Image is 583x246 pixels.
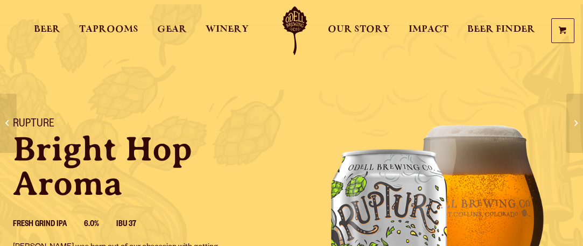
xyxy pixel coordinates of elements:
[321,6,397,55] a: Our Story
[34,25,60,34] span: Beer
[72,6,145,55] a: Taprooms
[79,25,138,34] span: Taprooms
[157,25,187,34] span: Gear
[84,218,116,232] li: 6.0%
[27,6,67,55] a: Beer
[409,25,448,34] span: Impact
[275,6,315,55] a: Odell Home
[206,25,249,34] span: Winery
[328,25,390,34] span: Our Story
[199,6,256,55] a: Winery
[13,218,84,232] li: Fresh Grind IPA
[467,25,535,34] span: Beer Finder
[150,6,194,55] a: Gear
[460,6,542,55] a: Beer Finder
[13,118,279,132] h1: Rupture
[116,218,153,232] li: IBU 37
[402,6,455,55] a: Impact
[13,132,279,201] p: Bright Hop Aroma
